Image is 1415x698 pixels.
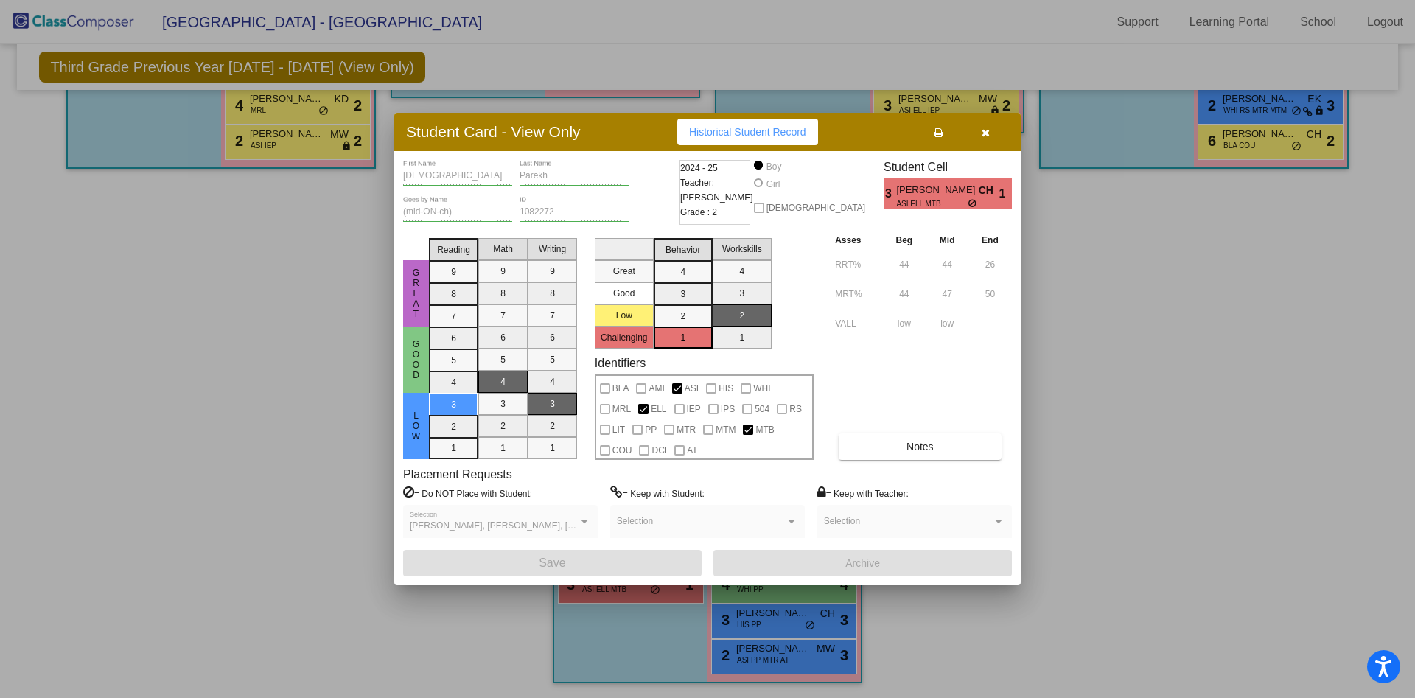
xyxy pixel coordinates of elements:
label: = Keep with Student: [610,486,705,500]
span: [PERSON_NAME] [896,183,978,198]
span: Grade : 2 [680,205,717,220]
span: MTM [716,421,736,439]
span: [DEMOGRAPHIC_DATA] [766,199,865,217]
input: assessment [835,254,878,276]
h3: Student Card - View Only [406,122,581,141]
span: BLA [612,380,629,397]
span: HIS [719,380,733,397]
span: Historical Student Record [689,126,806,138]
span: LIT [612,421,625,439]
span: Archive [845,557,880,569]
span: MRL [612,400,631,418]
span: IEP [687,400,701,418]
div: Girl [766,178,780,191]
label: Placement Requests [403,467,512,481]
span: PP [645,421,657,439]
span: AT [687,442,697,459]
span: 3 [884,185,896,203]
label: = Do NOT Place with Student: [403,486,532,500]
span: Good [410,339,423,380]
span: AMI [649,380,664,397]
span: Teacher: [PERSON_NAME] [680,175,753,205]
button: Notes [839,433,1001,460]
button: Save [403,550,702,576]
span: ELL [651,400,666,418]
span: MTB [755,421,774,439]
span: 504 [755,400,769,418]
div: Boy [766,160,782,173]
span: [PERSON_NAME], [PERSON_NAME], [PERSON_NAME], [PERSON_NAME], [PERSON_NAME], [PERSON_NAME] [410,520,870,531]
span: RS [789,400,802,418]
span: CH [979,183,999,198]
input: Enter ID [520,207,629,217]
span: 2024 - 25 [680,161,718,175]
button: Archive [713,550,1012,576]
th: End [968,232,1012,248]
th: Asses [831,232,882,248]
span: Low [410,411,423,442]
span: Great [410,268,423,319]
span: Notes [906,441,934,453]
span: IPS [721,400,735,418]
label: = Keep with Teacher: [817,486,909,500]
span: Save [539,556,565,569]
th: Mid [926,232,968,248]
span: WHI [753,380,770,397]
th: Beg [882,232,926,248]
button: Historical Student Record [677,119,818,145]
input: assessment [835,313,878,335]
span: DCI [651,442,667,459]
span: ASI ELL MTB [896,198,968,209]
span: COU [612,442,632,459]
label: Identifiers [595,356,646,370]
span: 1 [999,185,1012,203]
input: goes by name [403,207,512,217]
h3: Student Cell [884,160,1012,174]
span: ASI [685,380,699,397]
span: MTR [677,421,696,439]
input: assessment [835,283,878,305]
